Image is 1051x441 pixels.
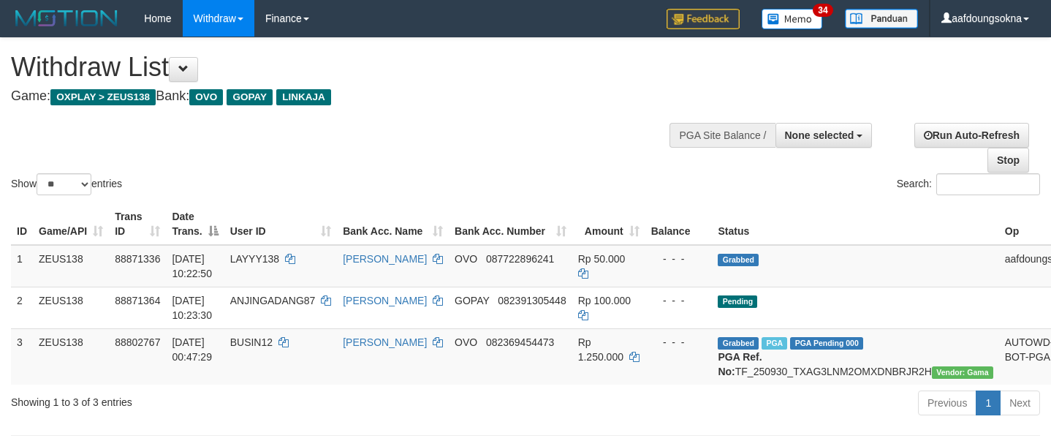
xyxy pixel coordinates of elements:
[785,129,854,141] span: None selected
[343,295,427,306] a: [PERSON_NAME]
[932,366,993,379] span: Vendor URL: https://trx31.1velocity.biz
[762,9,823,29] img: Button%20Memo.svg
[498,295,566,306] span: Copy 082391305448 to clipboard
[33,245,109,287] td: ZEUS138
[790,337,863,350] span: PGA Pending
[11,328,33,385] td: 3
[578,336,623,363] span: Rp 1.250.000
[718,295,757,308] span: Pending
[914,123,1029,148] a: Run Auto-Refresh
[897,173,1040,195] label: Search:
[718,337,759,350] span: Grabbed
[343,253,427,265] a: [PERSON_NAME]
[33,328,109,385] td: ZEUS138
[845,9,918,29] img: panduan.png
[230,336,273,348] span: BUSIN12
[645,203,713,245] th: Balance
[651,335,707,350] div: - - -
[813,4,832,17] span: 34
[651,293,707,308] div: - - -
[11,53,686,82] h1: Withdraw List
[115,336,160,348] span: 88802767
[775,123,873,148] button: None selected
[455,336,477,348] span: OVO
[166,203,224,245] th: Date Trans.: activate to sort column descending
[718,254,759,266] span: Grabbed
[11,7,122,29] img: MOTION_logo.png
[109,203,166,245] th: Trans ID: activate to sort column ascending
[936,173,1040,195] input: Search:
[11,389,427,410] div: Showing 1 to 3 of 3 entries
[578,295,631,306] span: Rp 100.000
[172,253,212,279] span: [DATE] 10:22:50
[987,148,1029,173] a: Stop
[762,337,787,350] span: Marked by aafsreyleap
[172,336,212,363] span: [DATE] 00:47:29
[486,253,554,265] span: Copy 087722896241 to clipboard
[11,245,33,287] td: 1
[115,253,160,265] span: 88871336
[337,203,449,245] th: Bank Acc. Name: activate to sort column ascending
[11,203,33,245] th: ID
[37,173,91,195] select: Showentries
[224,203,337,245] th: User ID: activate to sort column ascending
[230,295,316,306] span: ANJINGADANG87
[11,173,122,195] label: Show entries
[572,203,645,245] th: Amount: activate to sort column ascending
[578,253,626,265] span: Rp 50.000
[449,203,572,245] th: Bank Acc. Number: activate to sort column ascending
[115,295,160,306] span: 88871364
[276,89,331,105] span: LINKAJA
[227,89,273,105] span: GOPAY
[712,203,998,245] th: Status
[50,89,156,105] span: OXPLAY > ZEUS138
[189,89,223,105] span: OVO
[172,295,212,321] span: [DATE] 10:23:30
[343,336,427,348] a: [PERSON_NAME]
[486,336,554,348] span: Copy 082369454473 to clipboard
[11,287,33,328] td: 2
[976,391,1001,415] a: 1
[230,253,279,265] span: LAYYY138
[1000,391,1040,415] a: Next
[651,252,707,266] div: - - -
[455,253,477,265] span: OVO
[667,9,740,29] img: Feedback.jpg
[455,295,489,306] span: GOPAY
[718,351,762,377] b: PGA Ref. No:
[918,391,976,415] a: Previous
[712,328,998,385] td: TF_250930_TXAG3LNM2OMXDNBRJR2H
[33,203,109,245] th: Game/API: activate to sort column ascending
[11,89,686,104] h4: Game: Bank:
[669,123,775,148] div: PGA Site Balance /
[33,287,109,328] td: ZEUS138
